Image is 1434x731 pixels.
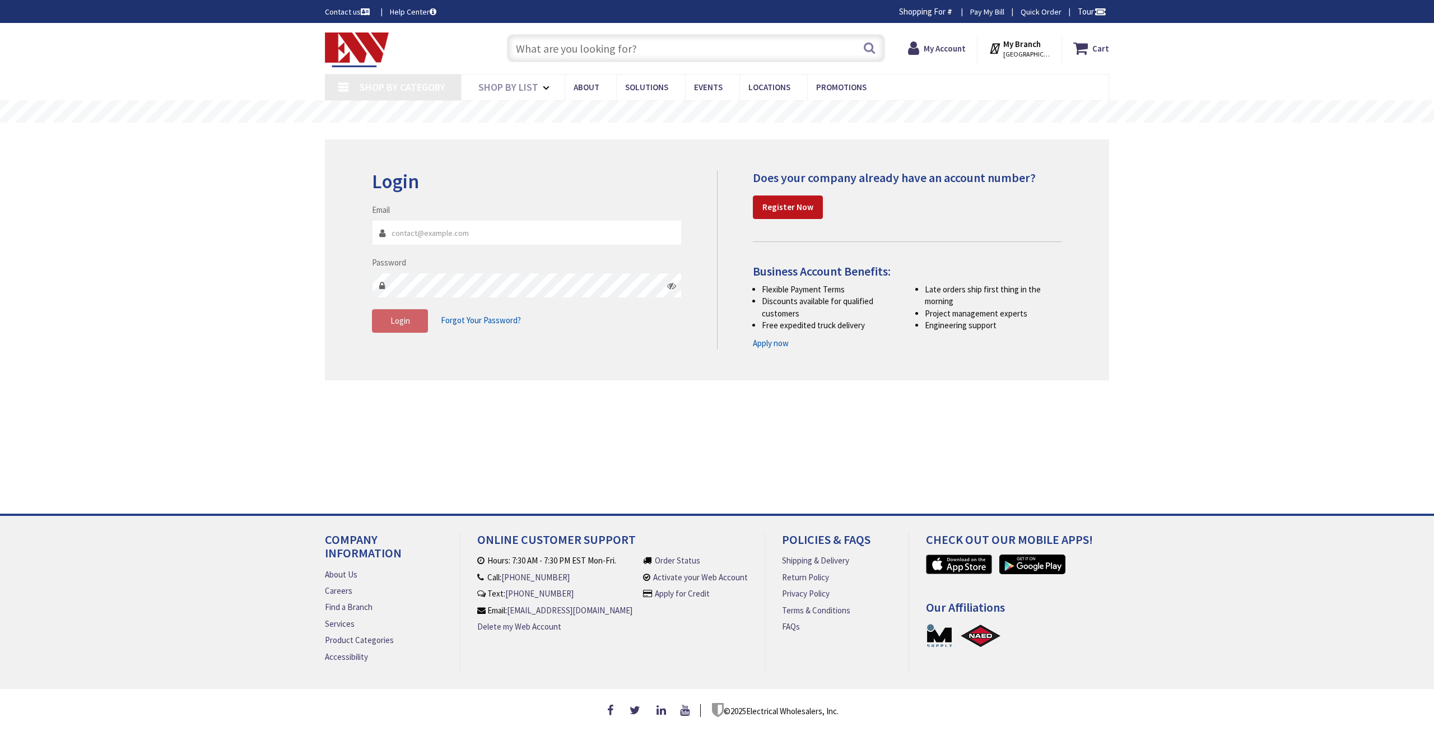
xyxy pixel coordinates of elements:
[372,309,428,333] button: Login
[615,106,820,118] rs-layer: Free Same Day Pickup at 19 Locations
[762,319,899,331] li: Free expedited truck delivery
[782,588,830,599] a: Privacy Policy
[360,81,445,94] span: Shop By Category
[655,588,710,599] a: Apply for Credit
[782,555,849,566] a: Shipping & Delivery
[507,34,885,62] input: What are you looking for?
[625,82,668,92] span: Solutions
[507,604,632,616] a: [EMAIL_ADDRESS][DOMAIN_NAME]
[325,601,373,613] a: Find a Branch
[748,82,790,92] span: Locations
[762,202,813,212] strong: Register Now
[712,703,724,717] img: footer_logo.png
[372,257,406,268] label: Password
[782,571,829,583] a: Return Policy
[712,703,839,717] p: © Electrical Wholesalers, Inc.
[782,533,892,555] h4: Policies & FAQs
[1073,38,1109,58] a: Cart
[325,585,352,597] a: Careers
[899,6,946,17] span: Shopping For
[782,604,850,616] a: Terms & Conditions
[782,621,800,632] a: FAQs
[655,555,700,566] a: Order Status
[1092,38,1109,58] strong: Cart
[753,264,1062,278] h4: Business Account Benefits:
[501,571,570,583] a: [PHONE_NUMBER]
[477,604,632,616] li: Email:
[325,32,389,67] img: Electrical Wholesalers, Inc.
[477,621,561,632] a: Delete my Web Account
[372,171,682,193] h2: Login
[325,569,357,580] a: About Us
[908,38,966,58] a: My Account
[970,6,1004,17] a: Pay My Bill
[325,6,372,17] a: Contact us
[390,315,410,326] span: Login
[372,220,682,245] input: Email
[1003,50,1051,59] span: [GEOGRAPHIC_DATA], [GEOGRAPHIC_DATA]
[477,571,632,583] li: Call:
[947,6,952,17] strong: #
[477,588,632,599] li: Text:
[753,195,823,219] a: Register Now
[653,571,748,583] a: Activate your Web Account
[325,651,368,663] a: Accessibility
[730,706,746,716] span: 2025
[762,295,899,319] li: Discounts available for qualified customers
[325,533,443,568] h4: Company Information
[925,283,1062,308] li: Late orders ship first thing in the morning
[1021,6,1061,17] a: Quick Order
[926,623,953,648] a: MSUPPLY
[926,533,1118,555] h4: Check out Our Mobile Apps!
[925,308,1062,319] li: Project management experts
[441,310,521,331] a: Forgot Your Password?
[505,588,574,599] a: [PHONE_NUMBER]
[390,6,436,17] a: Help Center
[325,634,394,646] a: Product Categories
[753,171,1062,184] h4: Does your company already have an account number?
[574,82,599,92] span: About
[325,618,355,630] a: Services
[753,337,789,349] a: Apply now
[441,315,521,325] span: Forgot Your Password?
[667,281,676,290] i: Click here to show/hide password
[925,319,1062,331] li: Engineering support
[762,283,899,295] li: Flexible Payment Terms
[694,82,723,92] span: Events
[1078,6,1106,17] span: Tour
[924,43,966,54] strong: My Account
[960,623,1002,648] a: NAED
[926,600,1118,622] h4: Our Affiliations
[989,38,1051,58] div: My Branch [GEOGRAPHIC_DATA], [GEOGRAPHIC_DATA]
[477,533,747,555] h4: Online Customer Support
[477,555,632,566] li: Hours: 7:30 AM - 7:30 PM EST Mon-Fri.
[1003,39,1041,49] strong: My Branch
[816,82,867,92] span: Promotions
[372,204,390,216] label: Email
[478,81,538,94] span: Shop By List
